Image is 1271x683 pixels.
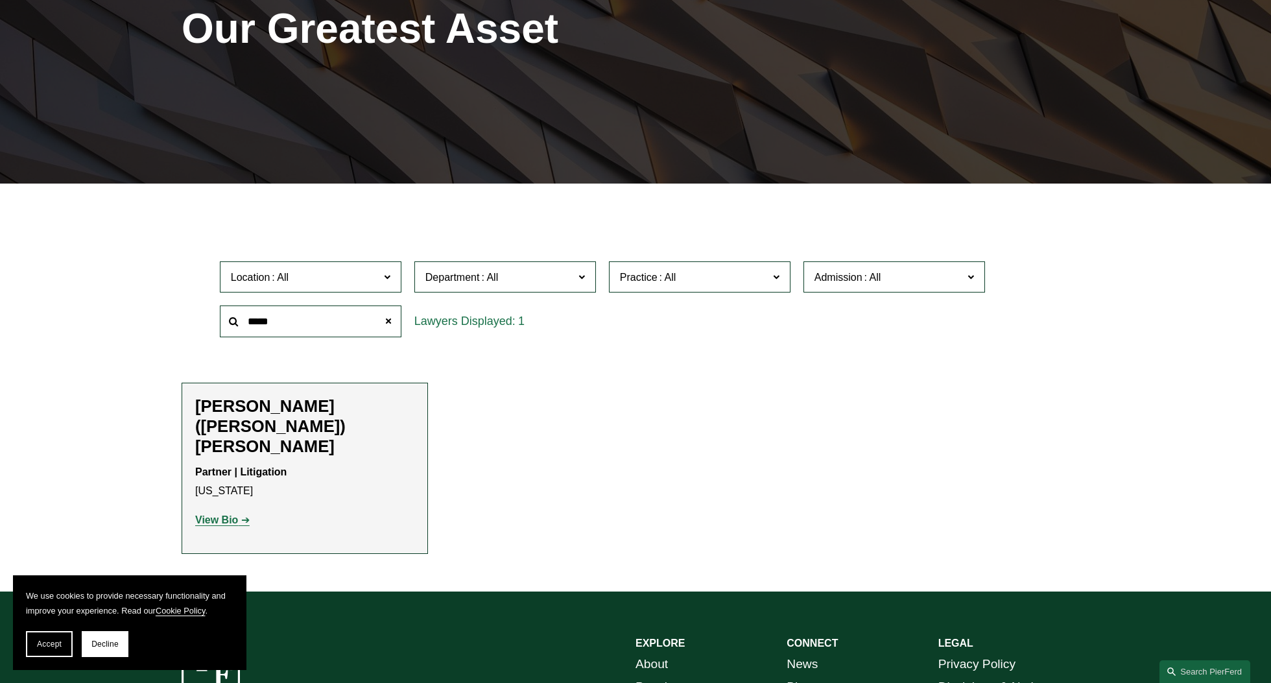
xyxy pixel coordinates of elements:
span: Practice [620,272,658,283]
a: About [635,653,668,676]
span: 1 [518,315,525,328]
span: Department [425,272,480,283]
a: Search this site [1159,660,1250,683]
span: Decline [91,640,119,649]
strong: CONNECT [787,638,838,649]
strong: Partner | Litigation [195,466,287,477]
span: Location [231,272,270,283]
section: Cookie banner [13,575,246,670]
a: Cookie Policy [156,606,206,616]
a: View Bio [195,514,250,525]
button: Decline [82,631,128,657]
p: [US_STATE] [195,463,414,501]
span: Admission [814,272,862,283]
strong: EXPLORE [635,638,685,649]
p: We use cookies to provide necessary functionality and improve your experience. Read our . [26,588,233,618]
strong: LEGAL [938,638,973,649]
button: Accept [26,631,73,657]
span: Accept [37,640,62,649]
h2: [PERSON_NAME] ([PERSON_NAME]) [PERSON_NAME] [195,396,414,457]
a: News [787,653,818,676]
strong: View Bio [195,514,238,525]
h1: Our Greatest Asset [182,5,787,53]
a: Privacy Policy [938,653,1016,676]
